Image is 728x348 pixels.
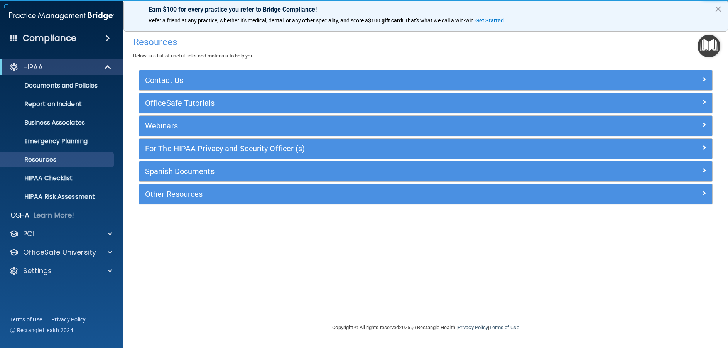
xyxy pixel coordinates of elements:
span: ! That's what we call a win-win. [402,17,475,24]
p: HIPAA [23,63,43,72]
p: Resources [5,156,110,164]
a: Terms of Use [489,324,519,330]
h5: Other Resources [145,190,563,198]
h5: Contact Us [145,76,563,84]
a: PCI [9,229,112,238]
a: Settings [9,266,112,275]
div: Copyright © All rights reserved 2025 @ Rectangle Health | | [285,315,567,340]
a: Webinars [145,120,706,132]
a: Privacy Policy [51,316,86,323]
h4: Compliance [23,33,76,44]
a: Contact Us [145,74,706,86]
p: HIPAA Checklist [5,174,110,182]
strong: $100 gift card [368,17,402,24]
p: Earn $100 for every practice you refer to Bridge Compliance! [149,6,703,13]
p: OSHA [10,211,30,220]
a: Spanish Documents [145,165,706,177]
span: Refer a friend at any practice, whether it's medical, dental, or any other speciality, and score a [149,17,368,24]
span: Ⓒ Rectangle Health 2024 [10,326,73,334]
p: HIPAA Risk Assessment [5,193,110,201]
h5: For The HIPAA Privacy and Security Officer (s) [145,144,563,153]
span: Below is a list of useful links and materials to help you. [133,53,255,59]
a: Terms of Use [10,316,42,323]
p: OfficeSafe University [23,248,96,257]
a: Get Started [475,17,505,24]
p: Report an Incident [5,100,110,108]
button: Close [714,3,722,15]
h5: Spanish Documents [145,167,563,176]
p: Business Associates [5,119,110,127]
a: For The HIPAA Privacy and Security Officer (s) [145,142,706,155]
h4: Resources [133,37,718,47]
p: Learn More! [34,211,74,220]
a: Privacy Policy [458,324,488,330]
p: Documents and Policies [5,82,110,90]
button: Open Resource Center [698,35,720,57]
a: OfficeSafe Tutorials [145,97,706,109]
strong: Get Started [475,17,504,24]
p: Emergency Planning [5,137,110,145]
a: Other Resources [145,188,706,200]
p: PCI [23,229,34,238]
h5: OfficeSafe Tutorials [145,99,563,107]
img: PMB logo [9,8,114,24]
a: HIPAA [9,63,112,72]
p: Settings [23,266,52,275]
h5: Webinars [145,122,563,130]
a: OfficeSafe University [9,248,112,257]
